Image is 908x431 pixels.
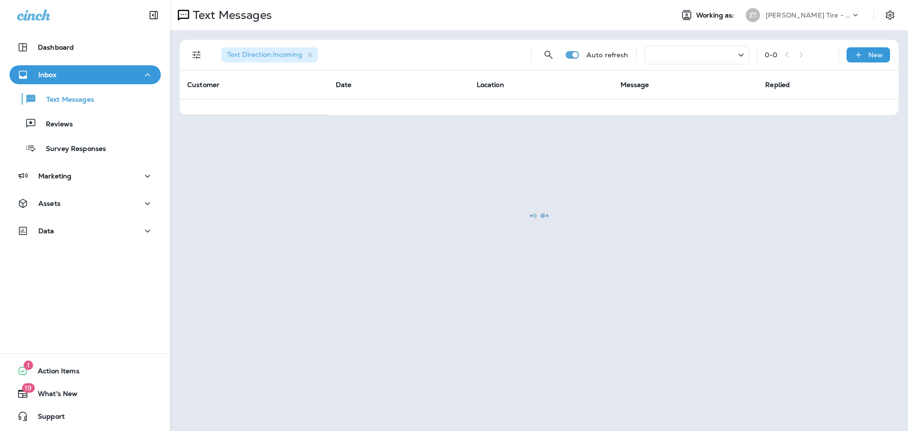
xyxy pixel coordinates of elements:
button: Reviews [9,114,161,133]
button: 1Action Items [9,361,161,380]
span: 1 [24,361,33,370]
button: Marketing [9,167,161,185]
span: What's New [28,390,78,401]
span: Action Items [28,367,79,378]
button: Inbox [9,65,161,84]
button: Collapse Sidebar [140,6,167,25]
p: Inbox [38,71,56,79]
p: Dashboard [38,44,74,51]
button: Support [9,407,161,426]
button: 19What's New [9,384,161,403]
button: Dashboard [9,38,161,57]
p: Text Messages [37,96,94,105]
button: Assets [9,194,161,213]
p: Data [38,227,54,235]
button: Text Messages [9,89,161,109]
span: 19 [22,383,35,393]
p: Reviews [36,120,73,129]
p: New [868,51,883,59]
p: Assets [38,200,61,207]
p: Survey Responses [36,145,106,154]
button: Data [9,221,161,240]
span: Support [28,413,65,424]
p: Marketing [38,172,71,180]
button: Survey Responses [9,138,161,158]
